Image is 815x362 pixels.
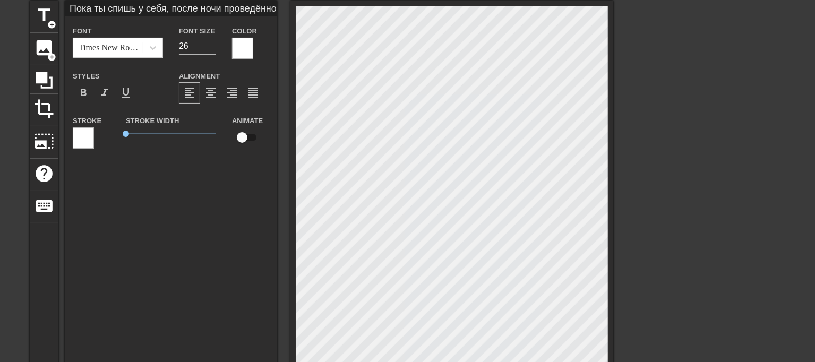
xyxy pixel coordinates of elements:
[34,99,54,119] span: crop
[77,87,90,99] span: format_bold
[232,26,257,37] label: Color
[73,26,91,37] label: Font
[226,87,238,99] span: format_align_right
[119,87,132,99] span: format_underline
[179,26,215,37] label: Font Size
[183,87,196,99] span: format_align_left
[34,196,54,216] span: keyboard
[232,116,263,126] label: Animate
[34,38,54,58] span: image
[34,163,54,184] span: help
[204,87,217,99] span: format_align_center
[47,53,56,62] span: add_circle
[179,71,220,82] label: Alignment
[247,87,260,99] span: format_align_justify
[73,71,100,82] label: Styles
[98,87,111,99] span: format_italic
[126,116,179,126] label: Stroke Width
[34,5,54,25] span: title
[34,131,54,151] span: photo_size_select_large
[79,41,144,54] div: Times New Roman
[47,20,56,29] span: add_circle
[73,116,101,126] label: Stroke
